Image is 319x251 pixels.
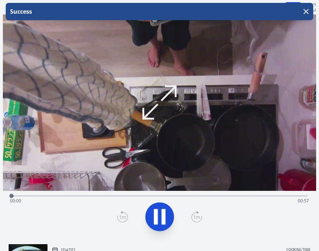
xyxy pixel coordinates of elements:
[285,2,301,13] button: 1×
[146,2,173,13] a: 00:00:00
[298,198,309,204] span: 00:57
[9,7,32,16] p: Success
